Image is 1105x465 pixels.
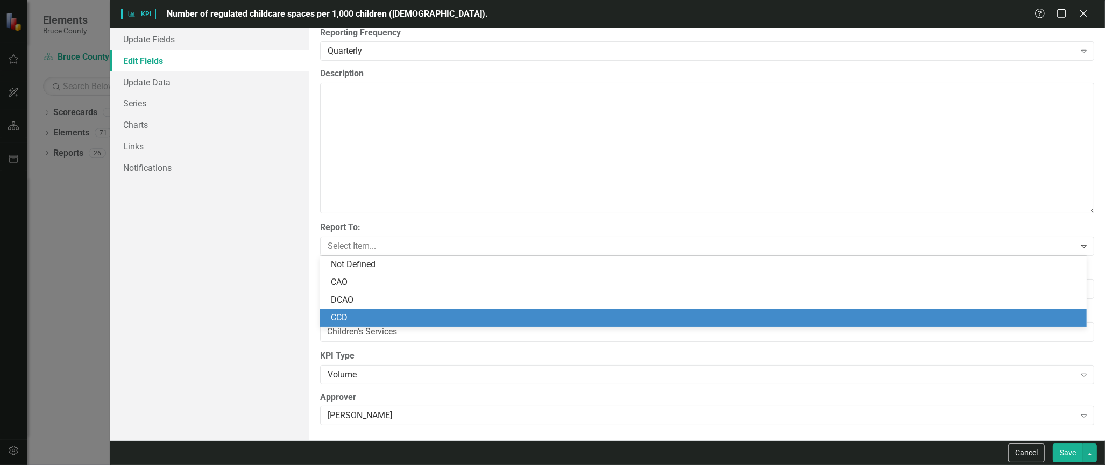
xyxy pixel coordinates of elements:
a: Edit Fields [110,50,309,71]
a: Series [110,92,309,114]
label: Approver [320,391,1094,404]
div: Quarterly [328,45,1075,58]
button: Save [1053,443,1083,462]
label: KPI Type [320,350,1094,362]
a: Links [110,135,309,157]
a: Update Fields [110,28,309,50]
div: Volume [328,368,1075,381]
button: Cancel [1008,443,1045,462]
a: Update Data [110,71,309,93]
div: CCD [331,312,1080,324]
div: CAO [331,276,1080,289]
div: [PERSON_NAME] [328,410,1075,422]
label: Reporting Frequency [320,27,1094,39]
div: DCAO [331,294,1080,306]
span: Number of regulated childcare spaces per 1,000 children ([DEMOGRAPHIC_DATA]). [167,9,488,19]
label: Report To: [320,221,1094,234]
span: KPI [121,9,155,19]
a: Charts [110,114,309,135]
a: Notifications [110,157,309,178]
div: Not Defined [331,259,1080,271]
label: Description [320,68,1094,80]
